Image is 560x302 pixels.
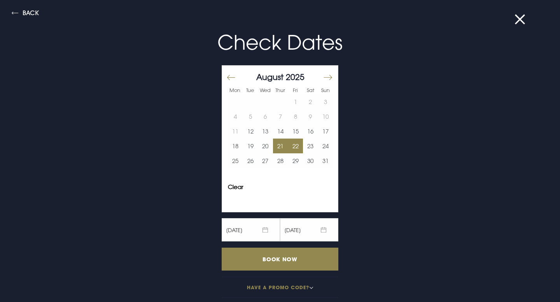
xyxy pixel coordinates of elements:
[303,153,318,168] button: 30
[228,139,243,153] button: 18
[258,153,273,168] button: 27
[288,124,303,139] button: 15
[273,124,288,139] button: 14
[258,124,273,139] button: 13
[258,153,273,168] td: Choose Wednesday, August 27, 2025 as your end date.
[280,218,338,241] span: [DATE]
[288,139,303,153] td: Choose Friday, August 22, 2025 as your end date.
[303,124,318,139] td: Choose Saturday, August 16, 2025 as your end date.
[228,184,243,190] button: Clear
[273,139,288,153] button: 21
[243,153,258,168] button: 26
[318,124,333,139] button: 17
[222,218,280,241] span: [DATE]
[243,124,258,139] td: Choose Tuesday, August 12, 2025 as your end date.
[243,139,258,153] button: 19
[243,153,258,168] td: Choose Tuesday, August 26, 2025 as your end date.
[288,153,303,168] td: Choose Friday, August 29, 2025 as your end date.
[288,153,303,168] button: 29
[228,153,243,168] td: Choose Monday, August 25, 2025 as your end date.
[273,124,288,139] td: Choose Thursday, August 14, 2025 as your end date.
[222,277,338,298] button: Have a promo code?
[318,153,333,168] button: 31
[258,124,273,139] td: Choose Wednesday, August 13, 2025 as your end date.
[303,139,318,153] button: 23
[303,124,318,139] button: 16
[318,139,333,153] button: 24
[256,72,283,82] span: August
[288,124,303,139] td: Choose Friday, August 15, 2025 as your end date.
[303,153,318,168] td: Choose Saturday, August 30, 2025 as your end date.
[228,153,243,168] button: 25
[323,69,332,86] button: Move forward to switch to the next month.
[258,139,273,153] td: Choose Wednesday, August 20, 2025 as your end date.
[286,72,304,82] span: 2025
[318,139,333,153] td: Choose Sunday, August 24, 2025 as your end date.
[243,124,258,139] button: 12
[273,153,288,168] button: 28
[243,139,258,153] td: Choose Tuesday, August 19, 2025 as your end date.
[273,153,288,168] td: Choose Thursday, August 28, 2025 as your end date.
[288,139,303,153] button: 22
[303,139,318,153] td: Choose Saturday, August 23, 2025 as your end date.
[95,28,465,57] p: Check Dates
[228,139,243,153] td: Choose Monday, August 18, 2025 as your end date.
[318,153,333,168] td: Choose Sunday, August 31, 2025 as your end date.
[12,10,39,19] button: Back
[222,248,338,271] input: Book Now
[318,124,333,139] td: Choose Sunday, August 17, 2025 as your end date.
[258,139,273,153] button: 20
[227,69,236,86] button: Move backward to switch to the previous month.
[273,139,288,153] td: Selected. Thursday, August 21, 2025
